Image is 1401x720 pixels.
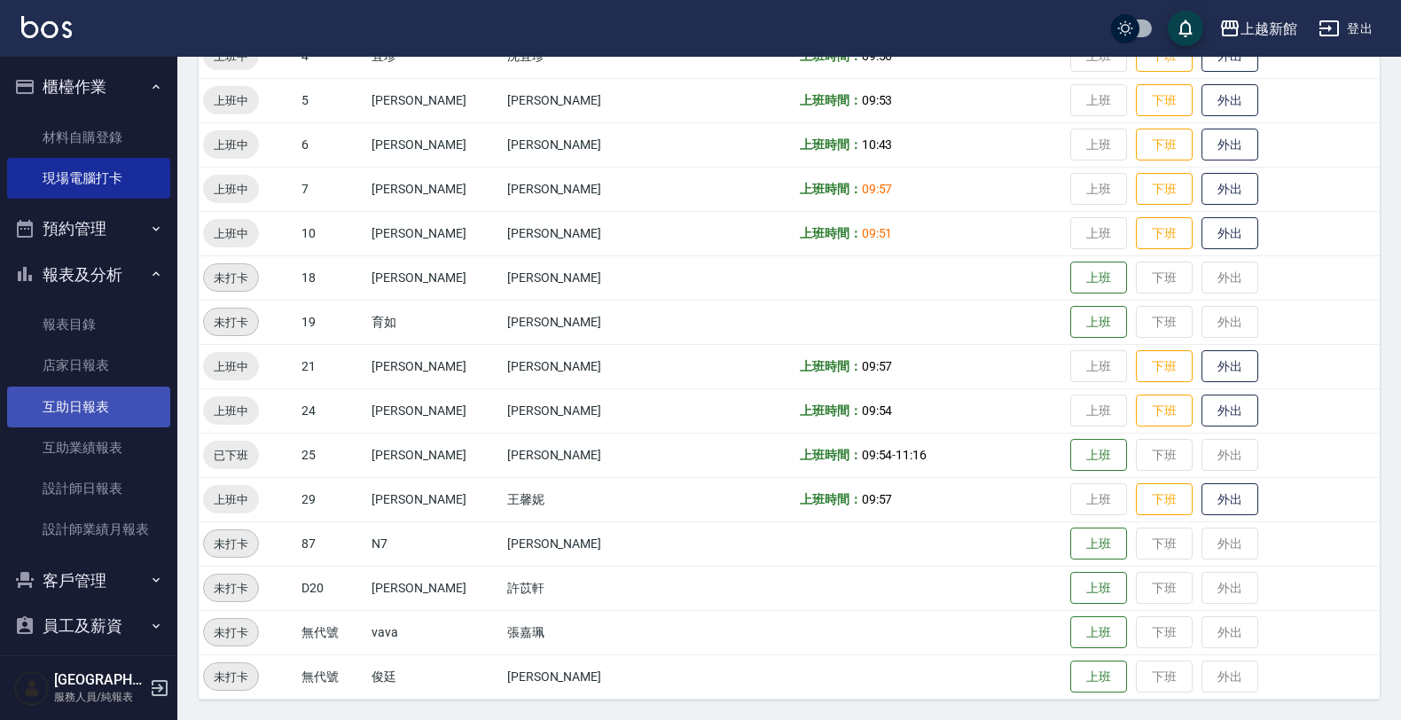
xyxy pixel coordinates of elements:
td: [PERSON_NAME] [503,388,661,433]
td: 87 [297,521,367,566]
p: 服務人員/純報表 [54,689,145,705]
span: 未打卡 [204,623,258,642]
b: 上班時間： [800,226,862,240]
a: 互助業績報表 [7,427,170,468]
button: 下班 [1136,129,1193,161]
img: Logo [21,16,72,38]
a: 報表目錄 [7,304,170,345]
td: [PERSON_NAME] [367,566,503,610]
td: [PERSON_NAME] [503,211,661,255]
td: 王馨妮 [503,477,661,521]
button: 上班 [1070,528,1127,560]
button: 外出 [1201,350,1258,383]
span: 上班中 [203,91,259,110]
span: 09:51 [862,226,893,240]
span: 未打卡 [204,269,258,287]
td: D20 [297,566,367,610]
td: [PERSON_NAME] [367,433,503,477]
b: 上班時間： [800,448,862,462]
button: 登出 [1311,12,1380,45]
td: [PERSON_NAME] [503,654,661,699]
td: 7 [297,167,367,211]
td: [PERSON_NAME] [503,255,661,300]
td: - [795,433,1066,477]
td: 許苡軒 [503,566,661,610]
td: 10 [297,211,367,255]
span: 11:16 [896,448,927,462]
button: 下班 [1136,483,1193,516]
td: 無代號 [297,610,367,654]
td: [PERSON_NAME] [503,433,661,477]
td: 6 [297,122,367,167]
h5: [GEOGRAPHIC_DATA] [54,671,145,689]
td: 張嘉珮 [503,610,661,654]
button: 下班 [1136,350,1193,383]
b: 上班時間： [800,182,862,196]
td: [PERSON_NAME] [367,211,503,255]
td: 19 [297,300,367,344]
span: 未打卡 [204,579,258,598]
td: [PERSON_NAME] [503,521,661,566]
span: 上班中 [203,136,259,154]
td: [PERSON_NAME] [367,78,503,122]
span: 未打卡 [204,313,258,332]
span: 已下班 [203,446,259,465]
button: 外出 [1201,84,1258,117]
td: [PERSON_NAME] [367,477,503,521]
button: 下班 [1136,395,1193,427]
td: 24 [297,388,367,433]
button: 下班 [1136,173,1193,206]
td: 25 [297,433,367,477]
td: 無代號 [297,654,367,699]
td: 5 [297,78,367,122]
span: 上班中 [203,490,259,509]
span: 09:57 [862,359,893,373]
button: 上班 [1070,306,1127,339]
a: 現場電腦打卡 [7,158,170,199]
button: 上班 [1070,661,1127,693]
td: [PERSON_NAME] [503,300,661,344]
span: 09:53 [862,93,893,107]
a: 設計師日報表 [7,468,170,509]
span: 上班中 [203,224,259,243]
td: 育如 [367,300,503,344]
button: 上班 [1070,439,1127,472]
td: [PERSON_NAME] [367,122,503,167]
button: 上班 [1070,572,1127,605]
b: 上班時間： [800,359,862,373]
td: 29 [297,477,367,521]
b: 上班時間： [800,93,862,107]
td: vava [367,610,503,654]
span: 未打卡 [204,668,258,686]
b: 上班時間： [800,492,862,506]
a: 互助日報表 [7,387,170,427]
td: 21 [297,344,367,388]
span: 09:56 [862,49,893,63]
button: 外出 [1201,217,1258,250]
button: 員工及薪資 [7,603,170,649]
td: [PERSON_NAME] [367,388,503,433]
button: 上班 [1070,262,1127,294]
button: 預約管理 [7,206,170,252]
td: [PERSON_NAME] [503,122,661,167]
span: 未打卡 [204,535,258,553]
td: 俊廷 [367,654,503,699]
span: 上班中 [203,357,259,376]
span: 09:57 [862,492,893,506]
span: 上班中 [203,180,259,199]
button: 外出 [1201,395,1258,427]
td: [PERSON_NAME] [367,167,503,211]
button: 外出 [1201,483,1258,516]
td: [PERSON_NAME] [503,78,661,122]
span: 09:57 [862,182,893,196]
td: [PERSON_NAME] [503,167,661,211]
td: [PERSON_NAME] [367,255,503,300]
div: 上越新館 [1241,18,1297,40]
button: 上越新館 [1212,11,1304,47]
span: 上班中 [203,402,259,420]
span: 09:54 [862,448,893,462]
td: N7 [367,521,503,566]
button: 下班 [1136,84,1193,117]
button: 下班 [1136,217,1193,250]
button: 櫃檯作業 [7,64,170,110]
